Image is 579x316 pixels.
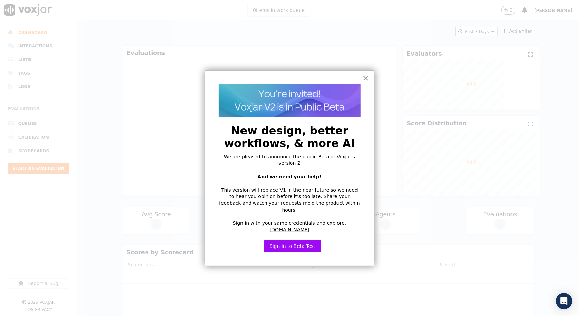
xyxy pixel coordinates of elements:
strong: And we need your help! [257,174,321,179]
p: We are pleased to announce the public Beta of Voxjar's version 2 [219,154,361,167]
div: Open Intercom Messenger [556,293,572,309]
span: Sign in with your same credentials and explore. [233,220,346,226]
button: Sign in to Beta Test [264,240,321,252]
p: This version will replace V1 in the near future so we need to hear you opinion before it's too la... [219,187,361,213]
button: Close [363,73,369,83]
h2: New design, better workflows, & more AI [219,124,361,150]
a: [DOMAIN_NAME] [270,227,309,232]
